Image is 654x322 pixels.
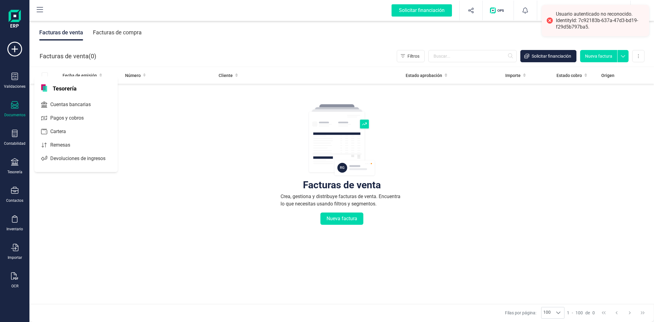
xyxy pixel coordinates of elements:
span: 0 [592,310,595,316]
div: - [567,310,595,316]
div: Validaciones [4,84,25,89]
div: Importar [8,255,22,260]
div: Solicitar financiación [392,4,452,17]
span: Estado cobro [556,72,582,79]
span: Origen [601,72,614,79]
img: LI [547,4,560,17]
span: Tesorería [49,84,80,92]
span: Estado aprobación [406,72,442,79]
button: Solicitar financiación [520,50,576,62]
span: Importe [505,72,521,79]
span: 1 [567,310,569,316]
span: Devoluciones de ingresos [48,155,117,162]
div: Inventario [6,227,23,232]
div: OCR [11,284,18,289]
button: Last Page [637,307,648,319]
span: 100 [576,310,583,316]
span: Cuentas bancarias [48,101,102,108]
button: Filtros [397,50,425,62]
button: Logo de OPS [486,1,510,20]
span: Solicitar financiación [532,53,571,59]
span: Número [125,72,141,79]
div: Contactos [6,198,23,203]
div: Usuario autenticado no reconocido. IdentityId: 7c92183b-637a-47d3-bd19-f29d5b797ba5. [556,11,644,30]
img: img-empty-table.svg [308,103,376,177]
span: 100 [541,307,553,318]
span: de [585,310,590,316]
div: Filas por página: [505,307,564,319]
span: Filtros [407,53,419,59]
span: Fecha de emisión [63,72,97,79]
img: Logo de OPS [490,7,506,13]
button: First Page [598,307,610,319]
div: Facturas de venta [303,182,381,188]
span: Cartera [48,128,77,135]
div: Facturas de venta ( ) [40,50,96,62]
button: LILINK PRIVATE DEBT SA[PERSON_NAME] [545,1,623,20]
div: Facturas de compra [93,25,142,40]
div: Documentos [4,113,25,117]
span: Remesas [48,141,81,149]
button: Previous Page [611,307,622,319]
span: Pagos y cobros [48,114,95,122]
div: Facturas de venta [39,25,83,40]
img: Logo Finanedi [9,10,21,29]
button: Next Page [624,307,636,319]
div: Crea, gestiona y distribuye facturas de venta. Encuentra lo que necesitas usando filtros y segmen... [281,193,403,208]
span: 0 [91,52,94,60]
span: Cliente [219,72,233,79]
button: Nueva factura [320,213,363,225]
input: Buscar... [428,50,517,62]
div: Tesorería [7,170,22,174]
button: Solicitar financiación [384,1,459,20]
button: Nueva factura [580,50,617,62]
div: Contabilidad [4,141,25,146]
